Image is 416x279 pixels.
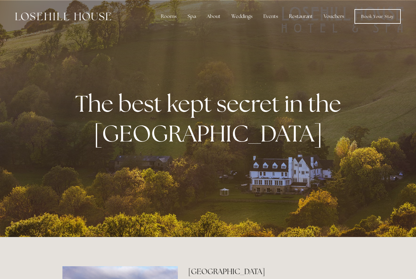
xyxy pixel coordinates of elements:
div: Weddings [227,10,257,23]
h2: [GEOGRAPHIC_DATA] [188,266,354,277]
strong: The best kept secret in the [GEOGRAPHIC_DATA] [75,89,346,148]
a: Book Your Stay [354,9,401,24]
div: Spa [183,10,201,23]
a: Vouchers [319,10,349,23]
div: Rooms [156,10,182,23]
img: Losehill House [15,12,111,20]
div: Events [259,10,283,23]
div: Restaurant [284,10,318,23]
div: About [202,10,225,23]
